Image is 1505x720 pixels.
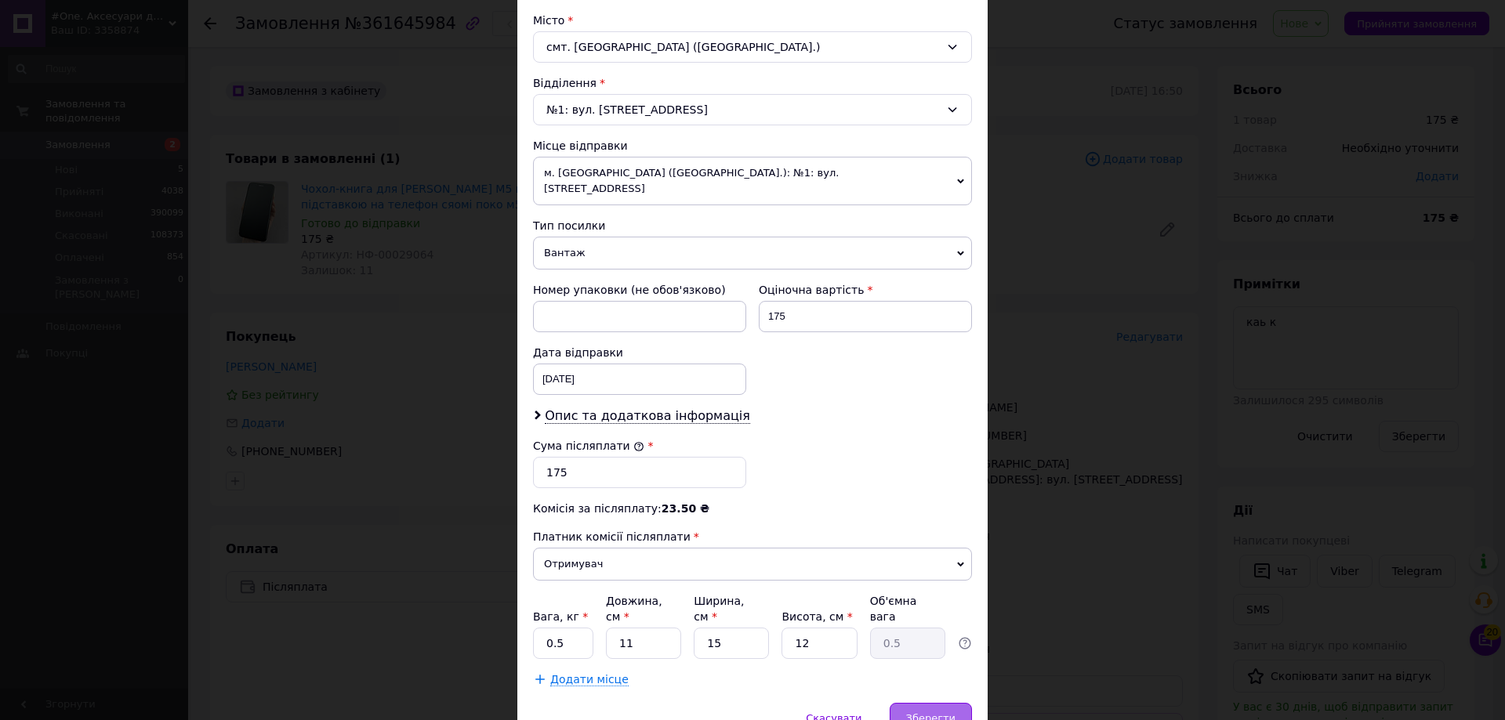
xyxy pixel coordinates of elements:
[533,440,644,452] label: Сума післяплати
[533,13,972,28] div: Місто
[662,502,709,515] span: 23.50 ₴
[533,610,588,623] label: Вага, кг
[533,237,972,270] span: Вантаж
[533,31,972,63] div: смт. [GEOGRAPHIC_DATA] ([GEOGRAPHIC_DATA].)
[759,282,972,298] div: Оціночна вартість
[533,501,972,516] div: Комісія за післяплату:
[533,139,628,152] span: Місце відправки
[533,157,972,205] span: м. [GEOGRAPHIC_DATA] ([GEOGRAPHIC_DATA].): №1: вул. [STREET_ADDRESS]
[545,408,750,424] span: Опис та додаткова інформація
[533,345,746,360] div: Дата відправки
[533,94,972,125] div: №1: вул. [STREET_ADDRESS]
[533,548,972,581] span: Отримувач
[533,530,691,543] span: Платник комісії післяплати
[533,282,746,298] div: Номер упаковки (не обов'язково)
[782,610,852,623] label: Висота, см
[870,593,945,624] div: Об'ємна вага
[694,595,744,623] label: Ширина, см
[606,595,662,623] label: Довжина, см
[533,219,605,232] span: Тип посилки
[533,75,972,91] div: Відділення
[550,673,629,686] span: Додати місце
